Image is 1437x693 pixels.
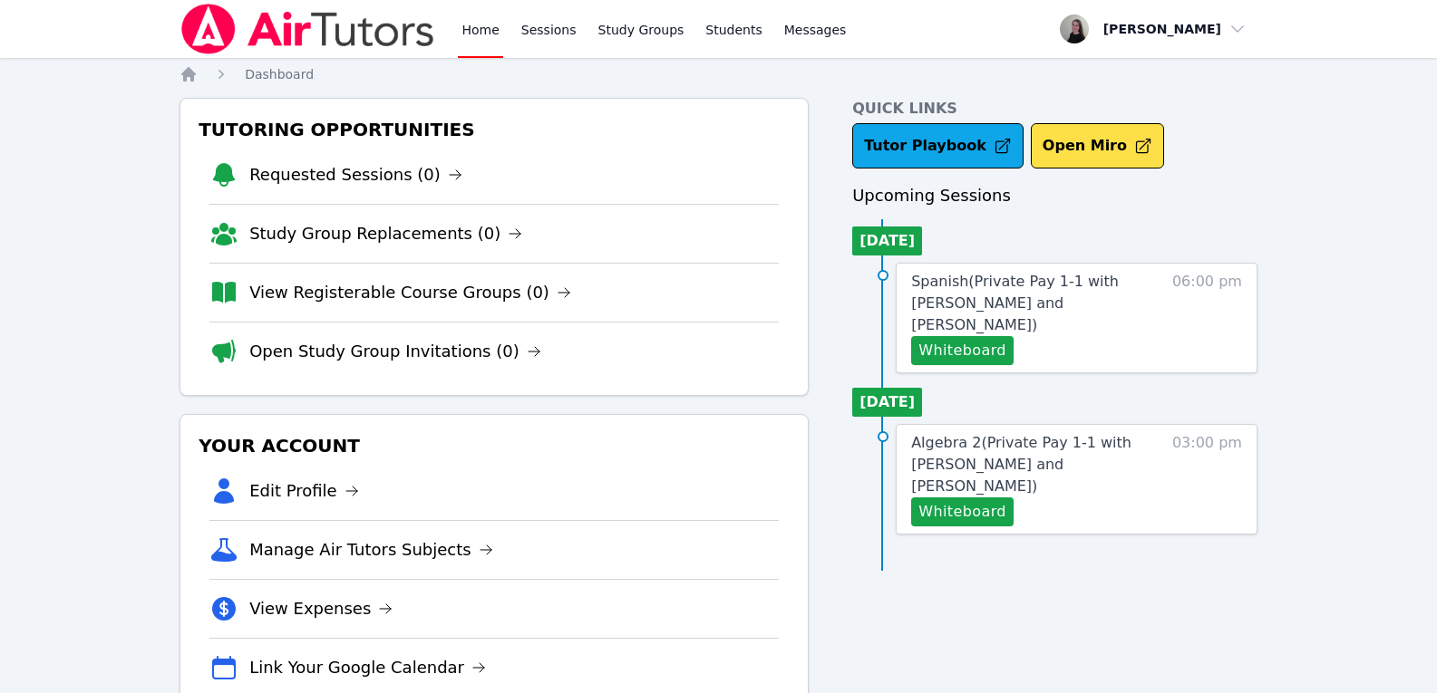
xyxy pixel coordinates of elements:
[245,65,314,83] a: Dashboard
[249,280,571,305] a: View Registerable Course Groups (0)
[852,123,1024,168] a: Tutor Playbook
[1031,123,1164,168] button: Open Miro
[911,273,1119,333] span: Spanish ( Private Pay 1-1 with [PERSON_NAME] and [PERSON_NAME] )
[180,4,436,54] img: Air Tutors
[852,388,922,417] li: [DATE]
[249,655,486,680] a: Link Your Google Calendar
[1172,432,1242,526] span: 03:00 pm
[911,432,1160,497] a: Algebra 2(Private Pay 1-1 with [PERSON_NAME] and [PERSON_NAME])
[195,113,793,146] h3: Tutoring Opportunities
[249,596,393,621] a: View Expenses
[911,271,1160,336] a: Spanish(Private Pay 1-1 with [PERSON_NAME] and [PERSON_NAME])
[249,478,359,504] a: Edit Profile
[249,339,541,364] a: Open Study Group Invitations (0)
[249,221,522,246] a: Study Group Replacements (0)
[249,537,493,563] a: Manage Air Tutors Subjects
[911,336,1014,365] button: Whiteboard
[852,226,922,255] li: [DATE]
[1172,271,1242,365] span: 06:00 pm
[249,162,462,188] a: Requested Sessions (0)
[784,21,847,39] span: Messages
[911,497,1014,526] button: Whiteboard
[852,183,1257,208] h3: Upcoming Sessions
[180,65,1257,83] nav: Breadcrumb
[911,434,1131,495] span: Algebra 2 ( Private Pay 1-1 with [PERSON_NAME] and [PERSON_NAME] )
[852,98,1257,120] h4: Quick Links
[195,429,793,462] h3: Your Account
[245,67,314,82] span: Dashboard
